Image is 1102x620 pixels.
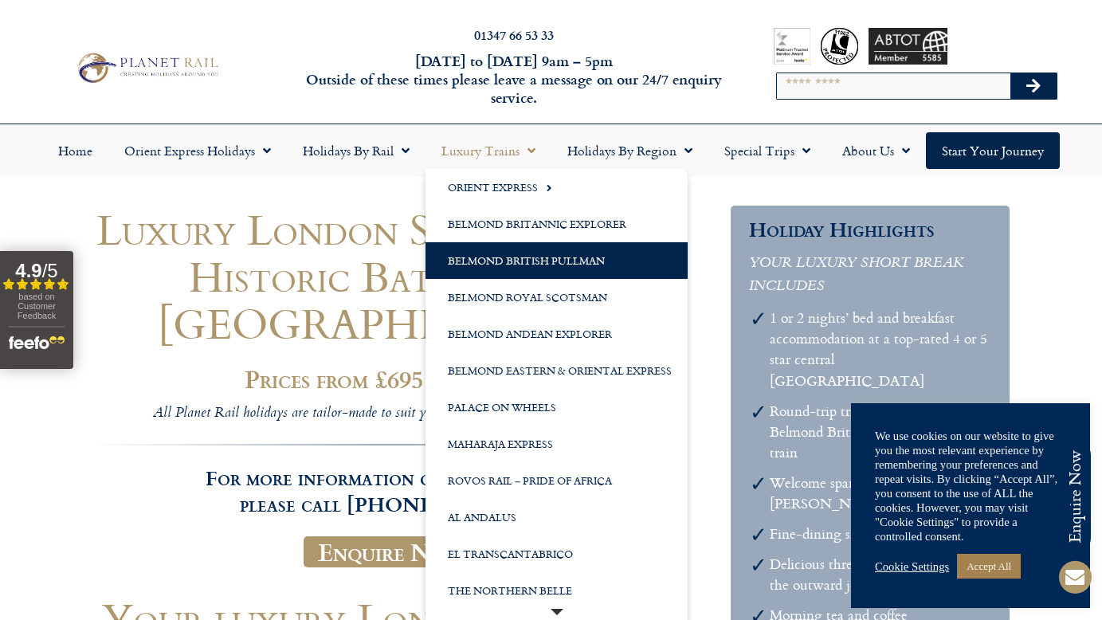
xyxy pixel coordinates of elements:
a: Luxury Trains [426,132,551,169]
a: The Northern Belle [426,572,688,609]
h3: Holiday Highlights [749,216,990,242]
a: Rovos Rail – Pride of Africa [426,462,688,499]
a: Belmond Eastern & Oriental Express [426,352,688,389]
a: About Us [826,132,926,169]
i: All Planet Rail holidays are tailor-made to suit your departure dates and requirements. [153,402,630,426]
a: Holidays by Rail [287,132,426,169]
button: Search [1010,73,1057,99]
h6: [DATE] to [DATE] 9am – 5pm Outside of these times please leave a message on our 24/7 enquiry serv... [298,52,731,108]
a: Al Andalus [426,499,688,536]
a: Home [42,132,108,169]
li: Welcome sparkling [PERSON_NAME] [770,473,990,515]
nav: Menu [8,132,1094,169]
h1: Luxury London Short Break & Historic Bath on the [GEOGRAPHIC_DATA] [93,206,691,347]
h2: Prices from £695 per person [93,366,691,393]
li: Round-trip travel aboard the Belmond British Pullman luxury train [770,401,990,464]
a: Start your Journey [926,132,1060,169]
a: Cookie Settings [875,559,949,574]
h3: For more information or to book now, please call [PHONE_NUMBER] [93,444,691,517]
a: Belmond Andean Explorer [426,316,688,352]
li: Delicious three-course brunch on the outward journey [770,554,990,596]
img: Planet Rail Train Holidays Logo [72,49,222,86]
a: Belmond British Pullman [426,242,688,279]
li: 1 or 2 nights’ bed and breakfast accommodation at a top-rated 4 or 5 star central [GEOGRAPHIC_DATA] [770,308,990,391]
a: Enquire Now [304,536,480,568]
a: Orient Express Holidays [108,132,287,169]
a: Orient Express [426,169,688,206]
li: Fine-dining silver service [770,524,990,544]
a: Belmond Britannic Explorer [426,206,688,242]
em: YOUR LUXURY SHORT BREAK INCLUDES [749,253,963,299]
a: 01347 66 53 33 [474,26,554,44]
a: Holidays by Region [551,132,708,169]
div: We use cookies on our website to give you the most relevant experience by remembering your prefer... [875,429,1066,543]
a: Belmond Royal Scotsman [426,279,688,316]
a: Accept All [957,554,1021,579]
a: El Transcantabrico [426,536,688,572]
a: Palace on Wheels [426,389,688,426]
a: Special Trips [708,132,826,169]
a: Maharaja Express [426,426,688,462]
